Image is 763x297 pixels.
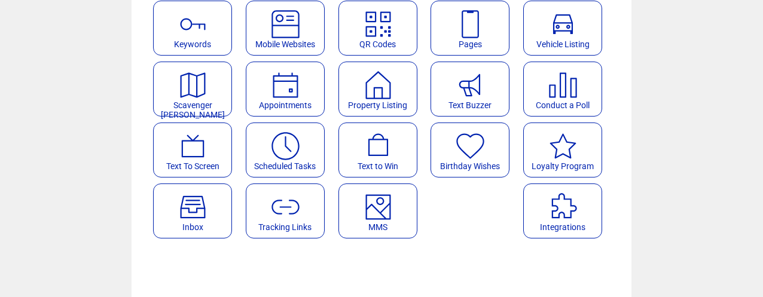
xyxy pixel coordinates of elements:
img: loyalty-program.svg [547,130,579,162]
img: integrations.svg [547,191,579,223]
img: property-listing.svg [362,69,394,101]
img: Inbox.svg [177,191,209,223]
img: mobile-websites.svg [270,8,301,40]
img: poll.svg [547,69,579,101]
span: Pages [459,39,482,49]
img: text-buzzer.svg [454,69,486,101]
img: links.svg [270,191,301,223]
span: Text to Win [358,161,398,171]
span: Vehicle Listing [536,39,590,49]
a: Inbox [153,183,240,238]
a: Tracking Links [246,183,332,238]
a: Birthday Wishes [431,123,517,177]
span: Property Listing [348,100,407,110]
img: text-to-screen.svg [177,130,209,162]
span: Text To Screen [166,161,219,171]
span: Mobile Websites [255,39,315,49]
a: Scheduled Tasks [246,123,332,177]
img: qr.svg [362,8,394,40]
span: Appointments [259,100,312,110]
img: keywords.svg [177,8,209,40]
a: Text Buzzer [431,62,517,117]
a: QR Codes [338,1,425,56]
img: scheduled-tasks.svg [270,130,301,162]
img: appointments.svg [270,69,301,101]
a: Mobile Websites [246,1,332,56]
a: Integrations [523,183,610,238]
a: Text to Win [338,123,425,177]
img: vehicle-listing.svg [547,8,579,40]
img: landing-pages.svg [454,8,486,40]
span: Keywords [174,39,211,49]
span: Loyalty Program [532,161,594,171]
span: Scheduled Tasks [254,161,316,171]
a: Appointments [246,62,332,117]
span: Integrations [540,222,585,232]
a: Scavenger [PERSON_NAME] [153,62,240,117]
a: Text To Screen [153,123,240,177]
span: Birthday Wishes [440,161,500,171]
span: QR Codes [359,39,396,49]
img: mms.svg [362,191,394,223]
a: Conduct a Poll [523,62,610,117]
a: Loyalty Program [523,123,610,177]
a: MMS [338,183,425,238]
a: Keywords [153,1,240,56]
a: Pages [431,1,517,56]
span: Scavenger [PERSON_NAME] [161,100,225,120]
span: Conduct a Poll [536,100,590,110]
img: text-to-win.svg [362,130,394,162]
a: Property Listing [338,62,425,117]
span: Inbox [182,222,203,232]
a: Vehicle Listing [523,1,610,56]
span: MMS [368,222,387,232]
img: scavenger.svg [177,69,209,101]
img: birthday-wishes.svg [454,130,486,162]
span: Tracking Links [258,222,312,232]
span: Text Buzzer [448,100,492,110]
